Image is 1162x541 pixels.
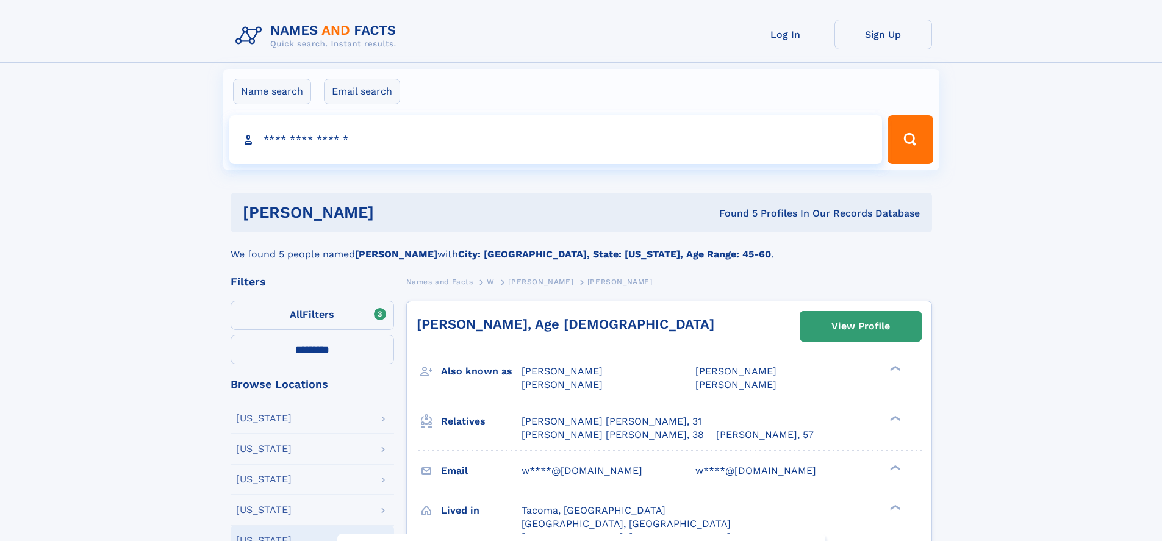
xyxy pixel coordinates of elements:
[522,415,701,428] a: [PERSON_NAME] [PERSON_NAME], 31
[417,317,714,332] a: [PERSON_NAME], Age [DEMOGRAPHIC_DATA]
[229,115,883,164] input: search input
[587,278,653,286] span: [PERSON_NAME]
[522,504,665,516] span: Tacoma, [GEOGRAPHIC_DATA]
[487,274,495,289] a: W
[231,276,394,287] div: Filters
[236,414,292,423] div: [US_STATE]
[522,379,603,390] span: [PERSON_NAME]
[441,361,522,382] h3: Also known as
[243,205,547,220] h1: [PERSON_NAME]
[441,500,522,521] h3: Lived in
[834,20,932,49] a: Sign Up
[522,428,704,442] a: [PERSON_NAME] [PERSON_NAME], 38
[508,278,573,286] span: [PERSON_NAME]
[231,379,394,390] div: Browse Locations
[547,207,920,220] div: Found 5 Profiles In Our Records Database
[324,79,400,104] label: Email search
[231,301,394,330] label: Filters
[441,460,522,481] h3: Email
[236,444,292,454] div: [US_STATE]
[887,503,902,511] div: ❯
[290,309,303,320] span: All
[441,411,522,432] h3: Relatives
[888,115,933,164] button: Search Button
[522,518,731,529] span: [GEOGRAPHIC_DATA], [GEOGRAPHIC_DATA]
[458,248,771,260] b: City: [GEOGRAPHIC_DATA], State: [US_STATE], Age Range: 45-60
[406,274,473,289] a: Names and Facts
[695,379,776,390] span: [PERSON_NAME]
[231,232,932,262] div: We found 5 people named with .
[737,20,834,49] a: Log In
[887,365,902,373] div: ❯
[887,414,902,422] div: ❯
[233,79,311,104] label: Name search
[231,20,406,52] img: Logo Names and Facts
[695,365,776,377] span: [PERSON_NAME]
[236,505,292,515] div: [US_STATE]
[800,312,921,341] a: View Profile
[522,365,603,377] span: [PERSON_NAME]
[831,312,890,340] div: View Profile
[716,428,814,442] a: [PERSON_NAME], 57
[355,248,437,260] b: [PERSON_NAME]
[487,278,495,286] span: W
[508,274,573,289] a: [PERSON_NAME]
[887,464,902,471] div: ❯
[236,475,292,484] div: [US_STATE]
